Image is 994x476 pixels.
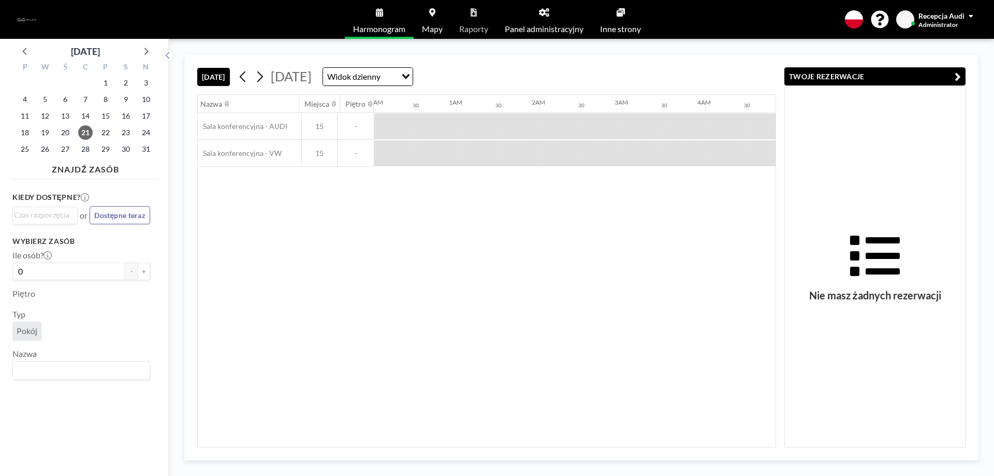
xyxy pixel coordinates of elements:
[325,70,383,83] span: Widok dzienny
[784,67,966,85] button: TWOJE REZERWACJE
[918,11,964,20] span: Recepcja Audi
[136,61,156,75] div: N
[302,122,337,131] span: 15
[119,125,133,140] span: sobota, 23 sierpnia 2025
[578,102,584,109] div: 30
[80,210,87,221] span: or
[139,142,153,156] span: niedziela, 31 sierpnia 2025
[384,70,396,83] input: Search for option
[90,206,150,224] button: Dostępne teraz
[71,44,100,59] div: [DATE]
[119,92,133,107] span: sobota, 9 sierpnia 2025
[198,122,287,131] span: Sala konferencyjna - AUDI
[615,98,628,106] div: 3AM
[345,99,366,109] div: Piętro
[38,92,52,107] span: wtorek, 5 sierpnia 2025
[785,289,965,302] h3: Nie masz żadnych rezerwacji
[98,109,113,123] span: piątek, 15 sierpnia 2025
[918,21,958,28] span: Administrator
[532,98,545,106] div: 2AM
[338,149,374,158] span: -
[125,263,138,280] button: -
[14,209,71,221] input: Search for option
[38,142,52,156] span: wtorek, 26 sierpnia 2025
[459,25,488,33] span: Raporty
[18,142,32,156] span: poniedziałek, 25 sierpnia 2025
[661,102,667,109] div: 30
[139,76,153,90] span: niedziela, 3 sierpnia 2025
[15,61,35,75] div: P
[323,68,413,85] div: Search for option
[449,98,462,106] div: 1AM
[12,237,150,246] h3: Wybierz zasób
[304,99,329,109] div: Miejsca
[35,61,55,75] div: W
[12,309,25,320] label: Typ
[38,109,52,123] span: wtorek, 12 sierpnia 2025
[95,61,115,75] div: P
[495,102,502,109] div: 30
[197,68,230,86] button: [DATE]
[78,92,93,107] span: czwartek, 7 sierpnia 2025
[353,25,405,33] span: Harmonogram
[18,92,32,107] span: poniedziałek, 4 sierpnia 2025
[12,250,52,261] label: Ile osób?
[76,61,96,75] div: C
[139,109,153,123] span: niedziela, 17 sierpnia 2025
[115,61,136,75] div: S
[58,142,72,156] span: środa, 27 sierpnia 2025
[139,125,153,140] span: niedziela, 24 sierpnia 2025
[94,211,145,220] span: Dostępne teraz
[138,263,150,280] button: +
[422,25,443,33] span: Mapy
[505,25,583,33] span: Panel administracyjny
[413,102,419,109] div: 30
[18,125,32,140] span: poniedziałek, 18 sierpnia 2025
[302,149,337,158] span: 15
[338,122,374,131] span: -
[119,76,133,90] span: sobota, 2 sierpnia 2025
[139,92,153,107] span: niedziela, 10 sierpnia 2025
[78,125,93,140] span: czwartek, 21 sierpnia 2025
[13,362,150,379] div: Search for option
[200,99,222,109] div: Nazwa
[13,207,77,223] div: Search for option
[17,326,37,336] span: Pokój
[119,109,133,123] span: sobota, 16 sierpnia 2025
[58,125,72,140] span: środa, 20 sierpnia 2025
[58,109,72,123] span: środa, 13 sierpnia 2025
[271,68,312,84] span: [DATE]
[78,142,93,156] span: czwartek, 28 sierpnia 2025
[12,349,37,359] label: Nazwa
[14,364,144,377] input: Search for option
[98,142,113,156] span: piątek, 29 sierpnia 2025
[98,76,113,90] span: piątek, 1 sierpnia 2025
[98,92,113,107] span: piątek, 8 sierpnia 2025
[17,9,37,30] img: organization-logo
[18,109,32,123] span: poniedziałek, 11 sierpnia 2025
[12,160,158,175] h4: ZNAJDŹ ZASÓB
[697,98,711,106] div: 4AM
[119,142,133,156] span: sobota, 30 sierpnia 2025
[98,125,113,140] span: piątek, 22 sierpnia 2025
[38,125,52,140] span: wtorek, 19 sierpnia 2025
[12,289,35,299] label: Piętro
[744,102,750,109] div: 30
[198,149,282,158] span: Sala konferencyjna - VW
[78,109,93,123] span: czwartek, 14 sierpnia 2025
[55,61,76,75] div: Ś
[600,25,641,33] span: Inne strony
[58,92,72,107] span: środa, 6 sierpnia 2025
[900,15,910,24] span: RA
